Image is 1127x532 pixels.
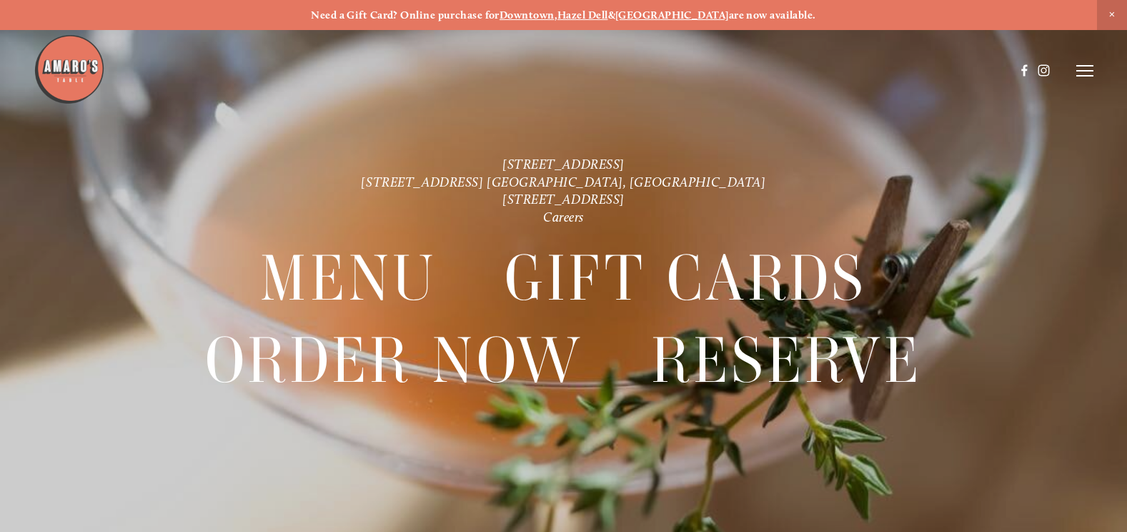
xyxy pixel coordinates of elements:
[651,320,922,402] span: Reserve
[500,9,555,21] a: Downtown
[311,9,500,21] strong: Need a Gift Card? Online purchase for
[205,320,584,402] span: Order Now
[205,320,584,401] a: Order Now
[555,9,557,21] strong: ,
[615,9,729,21] a: [GEOGRAPHIC_DATA]
[260,237,437,319] a: Menu
[502,156,625,172] a: [STREET_ADDRESS]
[505,237,866,319] a: Gift Cards
[34,34,105,105] img: Amaro's Table
[557,9,608,21] a: Hazel Dell
[502,191,625,207] a: [STREET_ADDRESS]
[608,9,615,21] strong: &
[361,174,765,190] a: [STREET_ADDRESS] [GEOGRAPHIC_DATA], [GEOGRAPHIC_DATA]
[651,320,922,401] a: Reserve
[543,209,584,225] a: Careers
[729,9,816,21] strong: are now available.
